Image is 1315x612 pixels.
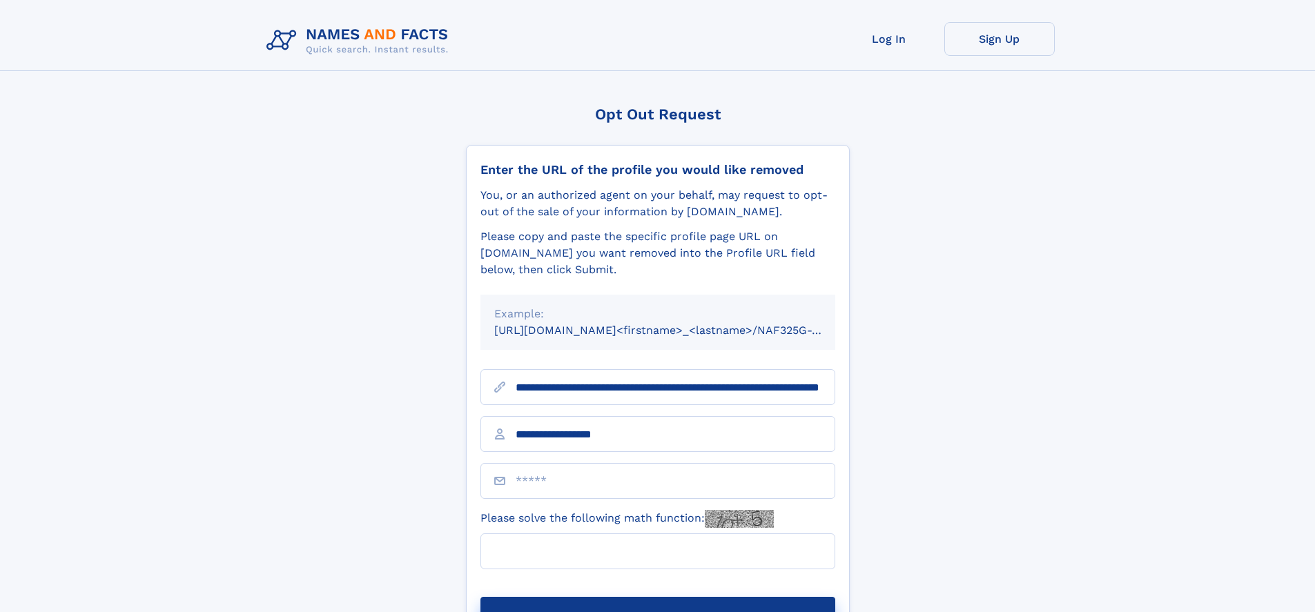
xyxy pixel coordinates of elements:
[480,228,835,278] div: Please copy and paste the specific profile page URL on [DOMAIN_NAME] you want removed into the Pr...
[466,106,850,123] div: Opt Out Request
[494,324,861,337] small: [URL][DOMAIN_NAME]<firstname>_<lastname>/NAF325G-xxxxxxxx
[834,22,944,56] a: Log In
[944,22,1055,56] a: Sign Up
[480,162,835,177] div: Enter the URL of the profile you would like removed
[494,306,821,322] div: Example:
[261,22,460,59] img: Logo Names and Facts
[480,510,774,528] label: Please solve the following math function:
[480,187,835,220] div: You, or an authorized agent on your behalf, may request to opt-out of the sale of your informatio...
